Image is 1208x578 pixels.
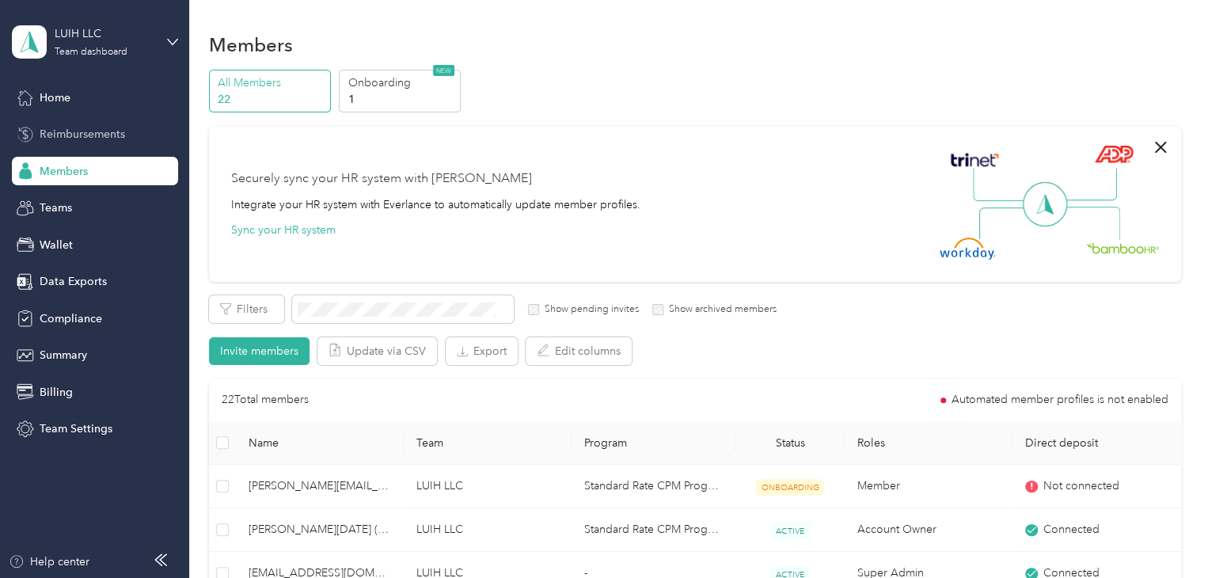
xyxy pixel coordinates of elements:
p: Onboarding [348,74,456,91]
button: Sync your HR system [231,222,336,238]
td: mike.lewellen@luih.com [236,465,404,508]
h1: Members [209,36,293,53]
button: Export [446,337,518,365]
div: Securely sync your HR system with [PERSON_NAME] [231,169,532,188]
span: Data Exports [40,273,107,290]
div: Team dashboard [55,48,127,57]
span: Members [40,163,88,180]
td: LUIH LLC [404,465,572,508]
span: Connected [1043,521,1100,538]
span: [PERSON_NAME][DATE] (You) [249,521,391,538]
span: Reimbursements [40,126,125,143]
th: Program [572,421,735,465]
img: Trinet [947,149,1002,171]
img: Line Left Down [978,207,1034,239]
p: 22 [218,91,325,108]
span: Team Settings [40,420,112,437]
img: Line Right Down [1065,207,1120,241]
button: Help center [9,553,89,570]
td: Ligia Natale (You) [236,508,404,552]
img: Line Right Up [1062,168,1117,201]
td: LUIH LLC [404,508,572,552]
span: [PERSON_NAME][EMAIL_ADDRESS][PERSON_NAME][DOMAIN_NAME] [249,477,391,495]
th: Direct deposit [1012,421,1180,465]
button: Update via CSV [317,337,437,365]
span: Summary [40,347,87,363]
div: Integrate your HR system with Everlance to automatically update member profiles. [231,196,640,213]
img: BambooHR [1086,242,1159,253]
td: ONBOARDING [735,465,845,508]
img: ADP [1094,145,1133,163]
span: Wallet [40,237,73,253]
span: ACTIVE [770,523,810,539]
td: Account Owner [845,508,1012,552]
span: Not connected [1043,477,1119,495]
button: Filters [209,295,284,323]
th: Roles [845,421,1012,465]
img: Workday [940,238,995,260]
button: Invite members [209,337,310,365]
p: 1 [348,91,456,108]
span: Automated member profiles is not enabled [952,394,1168,405]
span: Billing [40,384,73,401]
label: Show pending invites [539,302,639,317]
iframe: Everlance-gr Chat Button Frame [1119,489,1208,578]
p: All Members [218,74,325,91]
th: Status [735,421,845,465]
label: Show archived members [663,302,777,317]
span: Teams [40,200,72,216]
button: Edit columns [526,337,632,365]
th: Name [236,421,404,465]
th: Team [404,421,572,465]
span: Home [40,89,70,106]
span: NEW [433,65,454,76]
span: Name [249,436,391,450]
img: Line Left Up [973,168,1028,202]
td: Standard Rate CPM Program [572,508,735,552]
p: 22 Total members [222,391,309,409]
span: ONBOARDING [755,479,824,496]
div: LUIH LLC [55,25,154,42]
td: Member [845,465,1012,508]
span: Compliance [40,310,102,327]
td: Standard Rate CPM Program [572,465,735,508]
